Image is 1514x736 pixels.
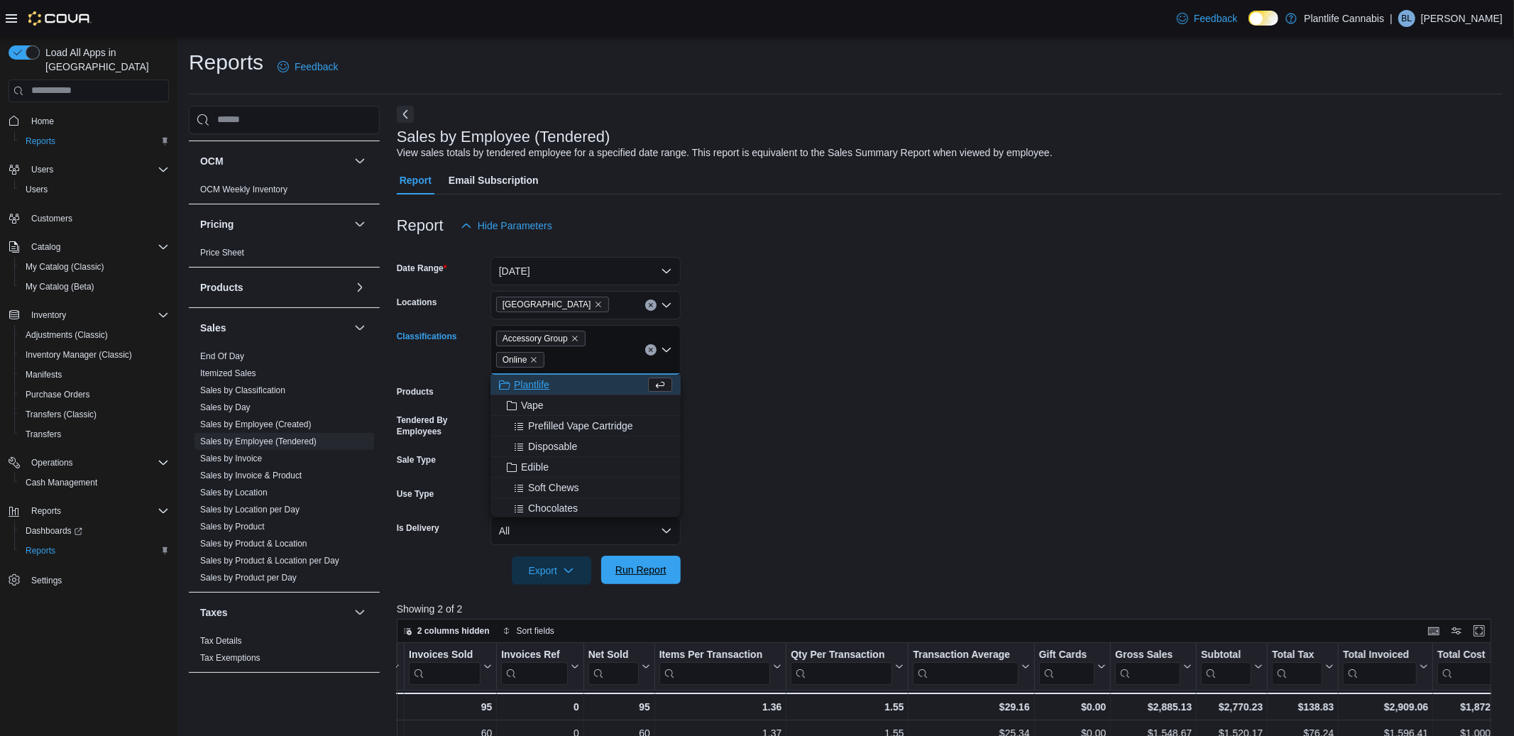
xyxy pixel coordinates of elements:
[397,522,439,534] label: Is Delivery
[20,181,53,198] a: Users
[449,166,539,194] span: Email Subscription
[189,632,380,672] div: Taxes
[26,112,169,130] span: Home
[497,622,560,639] button: Sort fields
[31,116,54,127] span: Home
[26,307,169,324] span: Inventory
[272,53,344,81] a: Feedback
[501,698,578,715] div: 0
[200,539,307,549] a: Sales by Product & Location
[200,351,244,362] span: End Of Day
[496,331,586,346] span: Accessory Group
[496,297,609,312] span: Calgary - University District
[14,180,175,199] button: Users
[351,279,368,296] button: Products
[490,478,681,498] button: Soft Chews
[1402,10,1412,27] span: BL
[200,453,262,464] span: Sales by Invoice
[351,319,368,336] button: Sales
[200,247,244,258] span: Price Sheet
[3,237,175,257] button: Catalog
[791,648,892,684] div: Qty Per Transaction
[200,280,349,295] button: Products
[14,521,175,541] a: Dashboards
[200,436,317,447] span: Sales by Employee (Tendered)
[26,571,169,588] span: Settings
[501,648,578,684] button: Invoices Ref
[1272,648,1322,684] div: Total Tax
[14,424,175,444] button: Transfers
[200,280,243,295] h3: Products
[1272,698,1334,715] div: $138.83
[417,625,490,637] span: 2 columns hidden
[26,525,82,537] span: Dashboards
[20,133,61,150] a: Reports
[20,426,67,443] a: Transfers
[913,648,1018,684] div: Transaction Average
[397,331,457,342] label: Classifications
[601,556,681,584] button: Run Report
[200,635,242,647] span: Tax Details
[3,208,175,229] button: Customers
[20,326,114,344] a: Adjustments (Classic)
[3,160,175,180] button: Users
[14,131,175,151] button: Reports
[913,648,1029,684] button: Transaction Average
[20,386,96,403] a: Purchase Orders
[26,454,79,471] button: Operations
[3,501,175,521] button: Reports
[26,238,169,256] span: Catalog
[200,573,297,583] a: Sales by Product per Day
[31,241,60,253] span: Catalog
[14,541,175,561] button: Reports
[397,128,610,145] h3: Sales by Employee (Tendered)
[397,414,485,437] label: Tendered By Employees
[200,470,302,481] span: Sales by Invoice & Product
[200,154,349,168] button: OCM
[397,263,447,274] label: Date Range
[20,181,169,198] span: Users
[20,522,169,539] span: Dashboards
[397,454,436,466] label: Sale Type
[496,352,545,368] span: Online
[20,346,138,363] a: Inventory Manager (Classic)
[20,366,169,383] span: Manifests
[200,521,265,532] span: Sales by Product
[200,321,226,335] h3: Sales
[1343,698,1428,715] div: $2,909.06
[1038,648,1095,661] div: Gift Cards
[645,344,657,356] button: Clear input
[200,505,300,515] a: Sales by Location per Day
[397,622,495,639] button: 2 columns hidden
[20,542,61,559] a: Reports
[3,569,175,590] button: Settings
[28,11,92,26] img: Cova
[1038,648,1095,684] div: Gift Card Sales
[20,406,169,423] span: Transfers (Classic)
[40,45,169,74] span: Load All Apps in [GEOGRAPHIC_DATA]
[520,556,583,585] span: Export
[521,460,549,474] span: Edible
[571,334,579,343] button: Remove Accessory Group from selection in this group
[588,648,638,661] div: Net Sold
[26,184,48,195] span: Users
[588,648,649,684] button: Net Sold
[409,648,481,661] div: Invoices Sold
[14,385,175,405] button: Purchase Orders
[1201,698,1263,715] div: $2,770.23
[31,164,53,175] span: Users
[200,436,317,446] a: Sales by Employee (Tendered)
[1398,10,1415,27] div: Bruno Leest
[455,212,558,240] button: Hide Parameters
[20,406,102,423] a: Transfers (Classic)
[1471,622,1488,639] button: Enter fullscreen
[26,136,55,147] span: Reports
[200,488,268,498] a: Sales by Location
[200,217,234,231] h3: Pricing
[26,454,169,471] span: Operations
[200,385,285,396] span: Sales by Classification
[1249,11,1278,26] input: Dark Mode
[478,219,552,233] span: Hide Parameters
[528,439,577,454] span: Disposable
[501,648,567,661] div: Invoices Ref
